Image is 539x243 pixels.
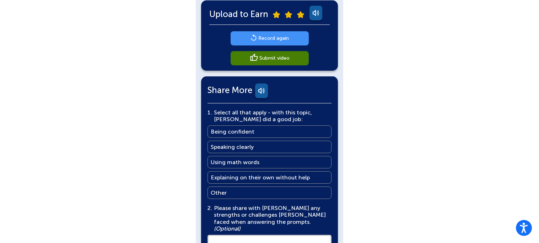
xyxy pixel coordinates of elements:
div: Upload to Earn [209,6,330,25]
main: Speaking clearly [211,144,254,150]
span: . [211,109,212,116]
main: Being confident [211,128,254,135]
span: Share More [207,87,252,93]
main: Submit video [259,55,290,61]
main: Record again [258,35,289,42]
span: 1 [207,109,210,116]
a: Explaining on their own without help [207,171,332,184]
img: replay.svg [250,34,257,41]
a: Other [207,187,332,199]
em: (Optional) [214,225,241,232]
main: Select all that apply - with this topic, [PERSON_NAME] did a good job: [214,109,330,123]
a: Record again [231,31,309,45]
a: Using math words [207,156,332,168]
img: submit-star.png [297,11,304,18]
img: submit-star.png [273,11,280,18]
span: 2. [207,205,212,211]
main: Please share with [PERSON_NAME] any strengths or challenges [PERSON_NAME] faced when answering th... [214,205,330,232]
main: Explaining on their own without help [211,174,310,181]
main: Using math words [211,159,259,166]
a: Submit video [231,51,309,65]
a: Being confident [207,125,332,138]
a: Speaking clearly [207,141,332,153]
img: thumbUp-done.svg [249,53,258,62]
img: submit-star.png [285,11,292,18]
main: Other [211,189,227,196]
